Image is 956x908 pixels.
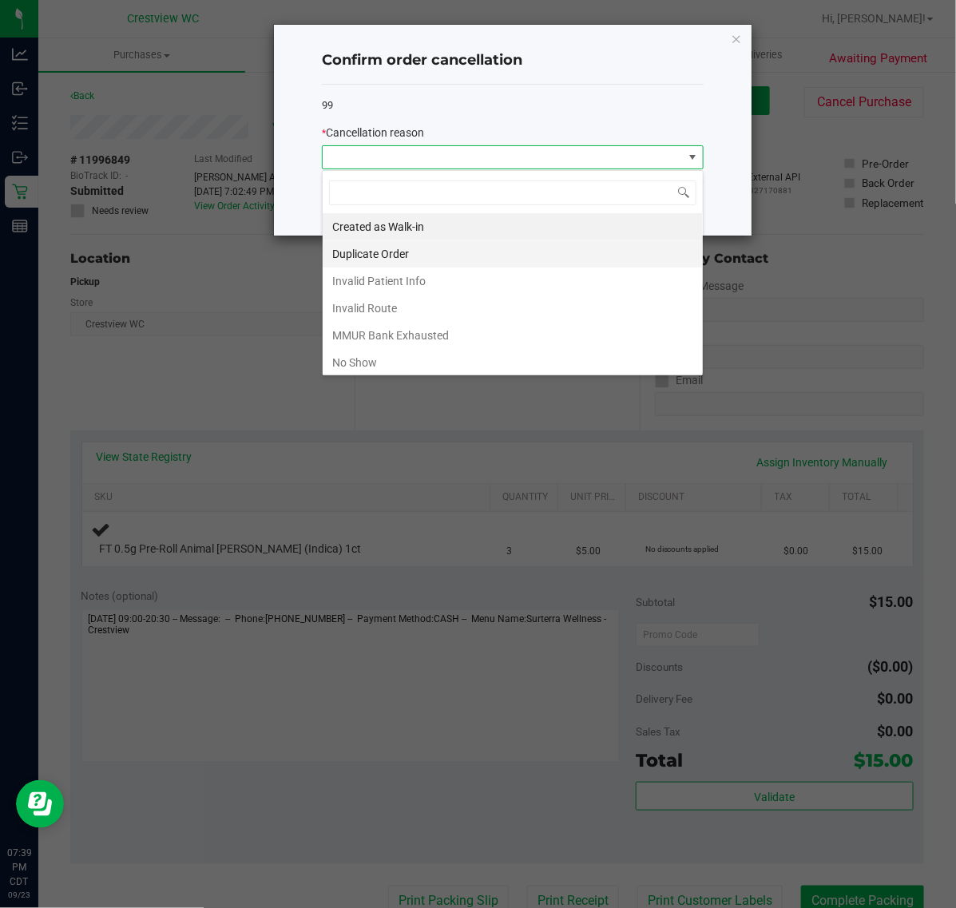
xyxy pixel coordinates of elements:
span: 99 [322,99,333,111]
h4: Confirm order cancellation [322,50,704,71]
li: Created as Walk-in [323,213,703,240]
button: Close [731,29,742,48]
iframe: Resource center [16,780,64,828]
li: Invalid Patient Info [323,268,703,295]
li: Invalid Route [323,295,703,322]
li: MMUR Bank Exhausted [323,322,703,349]
li: No Show [323,349,703,376]
span: Cancellation reason [326,126,424,139]
li: Duplicate Order [323,240,703,268]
